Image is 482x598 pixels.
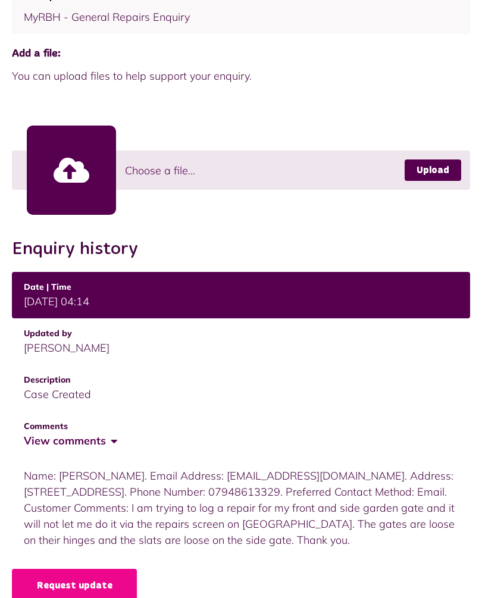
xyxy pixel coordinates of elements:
span: You can upload files to help support your enquiry. [12,68,470,84]
div: Case Created [24,386,458,402]
div: [DATE] 04:14 [24,293,458,309]
div: [PERSON_NAME] [24,340,458,356]
h2: Enquiry history [12,239,470,260]
span: MyRBH - General Repairs Enquiry [24,10,190,24]
button: View comments [24,433,116,450]
div: Name: [PERSON_NAME]. Email Address: [EMAIL_ADDRESS][DOMAIN_NAME]. Address: [STREET_ADDRESS]. Phon... [12,459,470,557]
span: Add a file: [12,46,470,62]
a: Upload [405,159,461,181]
span: Choose a file... [125,162,195,179]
